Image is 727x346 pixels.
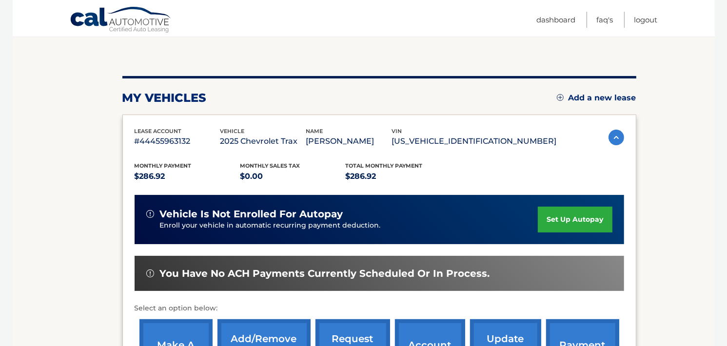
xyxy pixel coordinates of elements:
[160,208,343,220] span: vehicle is not enrolled for autopay
[122,91,207,105] h2: my vehicles
[346,162,423,169] span: Total Monthly Payment
[135,303,624,314] p: Select an option below:
[557,93,636,103] a: Add a new lease
[135,135,220,148] p: #44455963132
[160,268,490,280] span: You have no ACH payments currently scheduled or in process.
[392,128,402,135] span: vin
[240,162,300,169] span: Monthly sales Tax
[146,269,154,277] img: alert-white.svg
[537,12,576,28] a: Dashboard
[609,130,624,145] img: accordion-active.svg
[306,128,323,135] span: name
[160,220,538,231] p: Enroll your vehicle in automatic recurring payment deduction.
[597,12,613,28] a: FAQ's
[634,12,658,28] a: Logout
[346,170,452,183] p: $286.92
[306,135,392,148] p: [PERSON_NAME]
[557,94,564,101] img: add.svg
[146,210,154,218] img: alert-white.svg
[70,6,172,35] a: Cal Automotive
[135,128,182,135] span: lease account
[220,128,245,135] span: vehicle
[240,170,346,183] p: $0.00
[538,207,612,232] a: set up autopay
[392,135,557,148] p: [US_VEHICLE_IDENTIFICATION_NUMBER]
[135,162,192,169] span: Monthly Payment
[220,135,306,148] p: 2025 Chevrolet Trax
[135,170,240,183] p: $286.92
